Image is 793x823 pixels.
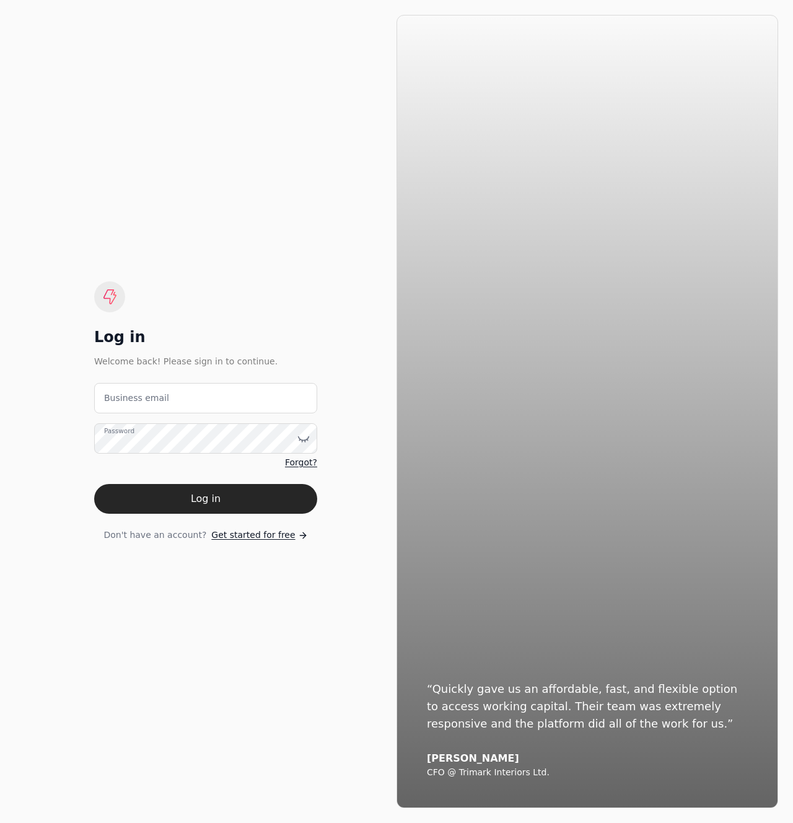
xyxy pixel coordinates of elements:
a: Forgot? [285,456,317,469]
div: [PERSON_NAME] [427,752,748,765]
button: Log in [94,484,317,514]
div: Log in [94,327,317,347]
div: CFO @ Trimark Interiors Ltd. [427,767,748,778]
label: Password [104,426,134,436]
div: “Quickly gave us an affordable, fast, and flexible option to access working capital. Their team w... [427,680,748,733]
span: Get started for free [211,529,295,542]
a: Get started for free [211,529,307,542]
span: Don't have an account? [103,529,206,542]
div: Welcome back! Please sign in to continue. [94,354,317,368]
label: Business email [104,392,169,405]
